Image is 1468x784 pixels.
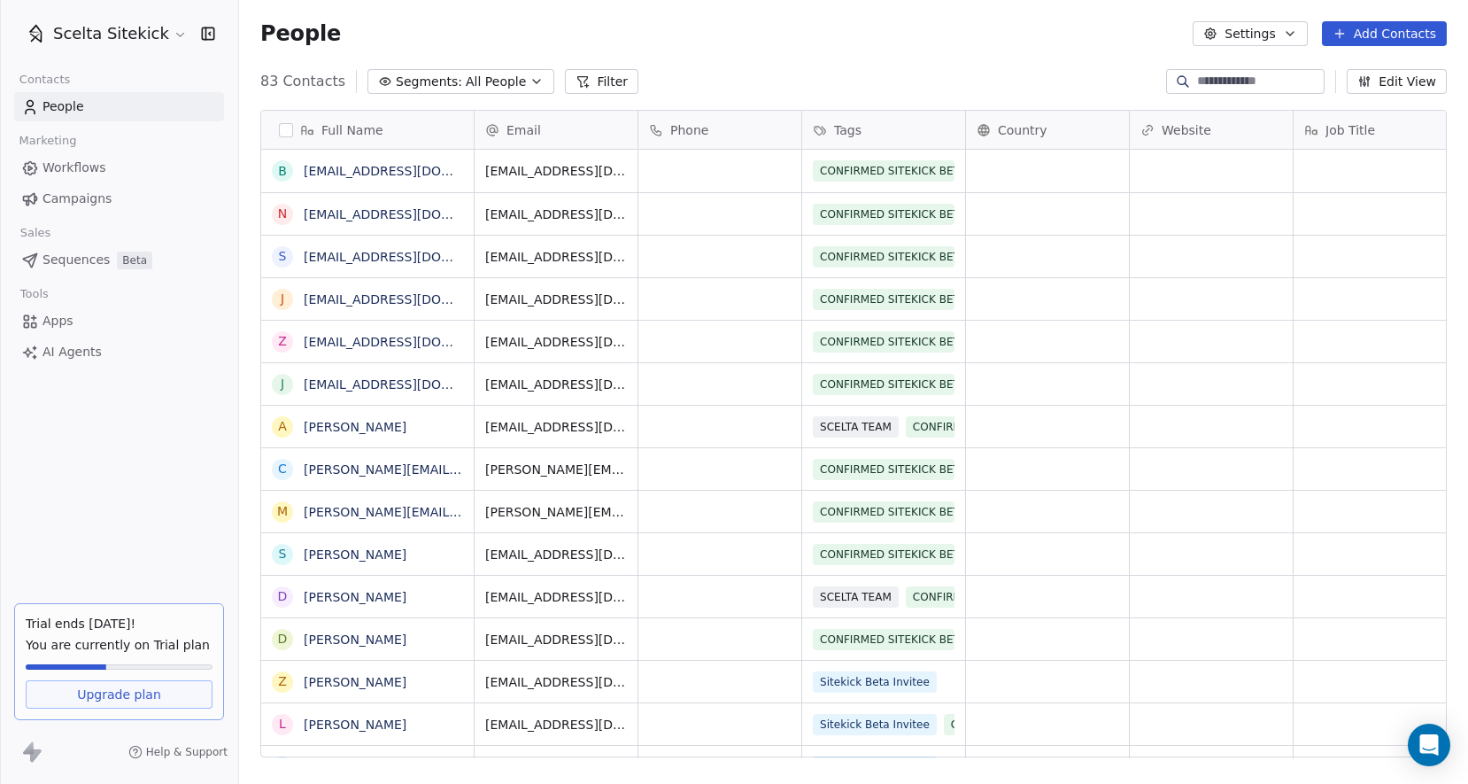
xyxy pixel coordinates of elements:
span: CONFIRMED SITEKICK BETA [813,544,954,565]
span: CONFIRMED SITEKICK BETA [813,374,954,395]
span: You are currently on Trial plan [26,636,212,654]
div: Full Name [261,111,474,149]
span: CONFIRMED SITEKICK BETA [813,204,954,225]
span: [EMAIL_ADDRESS][DOMAIN_NAME] [485,291,627,308]
div: D [278,630,288,648]
div: L [279,715,286,734]
div: m [277,502,288,521]
button: Filter [565,69,638,94]
div: grid [261,150,475,758]
span: [EMAIL_ADDRESS][DOMAIN_NAME] [485,758,627,776]
a: Help & Support [128,745,228,759]
span: Contacts [12,66,78,93]
a: [EMAIL_ADDRESS][DOMAIN_NAME] [304,377,521,392]
span: Website [1162,121,1211,139]
span: [EMAIL_ADDRESS][DOMAIN_NAME] [485,631,627,648]
span: People [260,20,341,47]
span: Email [506,121,541,139]
span: Sitekick Beta Invitee [813,671,937,693]
span: Sitekick Beta Invitee [813,757,937,778]
div: z [278,332,287,351]
div: n [278,205,287,223]
span: Sitekick Beta Invitee [813,714,937,735]
span: Campaigns [42,190,112,208]
a: [EMAIL_ADDRESS][DOMAIN_NAME] [304,164,521,178]
div: Website [1130,111,1293,149]
div: A [278,417,287,436]
span: CONFIRMED SITEKICK BETA [906,416,1047,438]
span: People [42,97,84,116]
span: CONFIRMED SITEKICK BETA [906,586,1047,608]
button: Scelta Sitekick [21,19,189,49]
span: CONFIRMED SITEKICK BETA [813,501,954,523]
a: [PERSON_NAME][EMAIL_ADDRESS][DOMAIN_NAME] [304,505,623,519]
a: [PERSON_NAME] [304,420,406,434]
div: b [278,162,287,181]
a: [EMAIL_ADDRESS][DOMAIN_NAME] [304,250,521,264]
span: CONFIRMED SITEKICK BETA [813,160,954,182]
a: AI Agents [14,338,224,367]
button: Edit View [1347,69,1447,94]
img: SCELTA%20ICON%20for%20Welcome%20Screen%20(1).png [25,23,46,44]
div: D [278,587,288,606]
span: CONFIRMED SITEKICK BETA [813,289,954,310]
span: SCELTA TEAM [813,416,899,438]
div: Y [279,757,287,776]
a: Upgrade plan [26,680,212,709]
span: Workflows [42,159,106,177]
span: [EMAIL_ADDRESS][DOMAIN_NAME] [485,418,627,436]
button: Settings [1193,21,1307,46]
span: 83 Contacts [260,71,345,92]
a: SequencesBeta [14,245,224,275]
a: Workflows [14,153,224,182]
a: Campaigns [14,184,224,213]
span: AI Agents [42,343,102,361]
a: [PERSON_NAME] [304,547,406,562]
span: Tags [834,121,861,139]
span: Country [998,121,1047,139]
span: [EMAIL_ADDRESS][DOMAIN_NAME] [485,206,627,223]
span: Tools [12,281,56,307]
div: Open Intercom Messenger [1408,724,1450,766]
span: [EMAIL_ADDRESS][DOMAIN_NAME] [485,588,627,606]
div: Trial ends [DATE]! [26,615,212,633]
span: Help & Support [146,745,228,759]
span: [EMAIL_ADDRESS][DOMAIN_NAME] [485,376,627,393]
span: Phone [670,121,708,139]
span: Apps [42,312,73,330]
span: [EMAIL_ADDRESS][DOMAIN_NAME] [485,162,627,180]
div: Z [278,672,287,691]
div: c [278,460,287,478]
span: [EMAIL_ADDRESS][DOMAIN_NAME] [485,673,627,691]
span: [PERSON_NAME][EMAIL_ADDRESS][DOMAIN_NAME] [485,503,627,521]
span: Full Name [321,121,383,139]
button: Add Contacts [1322,21,1447,46]
span: Sequences [42,251,110,269]
div: S [279,545,287,563]
a: [PERSON_NAME] [304,633,406,647]
a: Apps [14,307,224,336]
a: [PERSON_NAME] [304,590,406,604]
span: [EMAIL_ADDRESS][DOMAIN_NAME] [485,333,627,351]
div: Email [475,111,637,149]
span: CONFIRMED SITEKICK BETA [944,714,1086,735]
span: Upgrade plan [77,686,161,703]
span: SCELTA TEAM [813,586,899,608]
div: Job Title [1294,111,1456,149]
div: s [279,247,287,266]
span: Scelta Sitekick [53,22,169,45]
a: People [14,92,224,121]
span: Beta [117,252,152,269]
a: [PERSON_NAME] [304,718,406,732]
span: All People [466,73,526,91]
span: CONFIRMED SITEKICK BETA [813,629,954,650]
a: [PERSON_NAME] [304,675,406,689]
span: Segments: [396,73,462,91]
span: [PERSON_NAME][EMAIL_ADDRESS][DOMAIN_NAME] [485,461,627,478]
span: Sales [12,220,58,246]
span: CONFIRMED SITEKICK BETA [813,459,954,480]
span: Job Title [1325,121,1375,139]
div: j [281,290,284,308]
span: Marketing [12,128,84,154]
div: Phone [638,111,801,149]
